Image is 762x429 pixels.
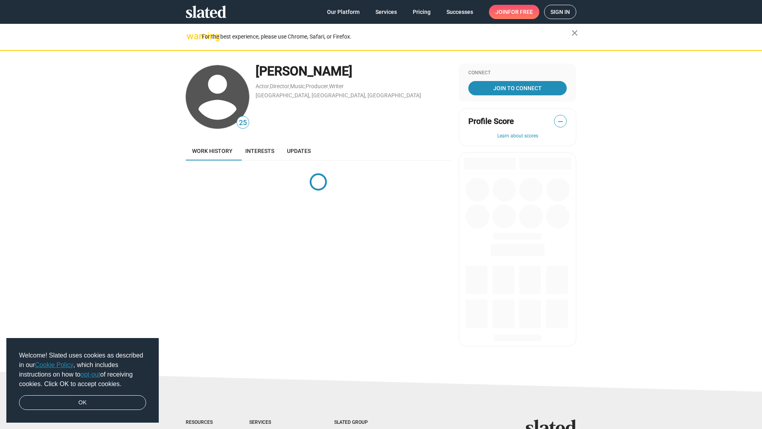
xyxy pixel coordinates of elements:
a: Writer [329,83,344,89]
span: Welcome! Slated uses cookies as described in our , which includes instructions on how to of recei... [19,351,146,389]
a: Pricing [406,5,437,19]
a: opt-out [81,371,100,378]
a: dismiss cookie message [19,395,146,410]
div: Connect [468,70,567,76]
a: Sign in [544,5,576,19]
div: Resources [186,419,217,426]
a: Producer [306,83,328,89]
mat-icon: warning [187,31,196,41]
span: Pricing [413,5,431,19]
a: Successes [440,5,479,19]
a: Director [270,83,289,89]
span: , [305,85,306,89]
a: Updates [281,141,317,160]
a: Join To Connect [468,81,567,95]
span: Services [375,5,397,19]
div: [PERSON_NAME] [256,63,451,80]
div: Services [249,419,302,426]
div: cookieconsent [6,338,159,423]
a: Actor [256,83,269,89]
span: Our Platform [327,5,360,19]
a: [GEOGRAPHIC_DATA], [GEOGRAPHIC_DATA], [GEOGRAPHIC_DATA] [256,92,421,99]
a: Our Platform [321,5,366,19]
span: Join [495,5,533,19]
div: Slated Group [334,419,388,426]
a: Cookie Policy [35,361,73,368]
span: 25 [237,118,249,128]
span: Sign in [550,5,570,19]
span: — [554,116,566,127]
a: Joinfor free [489,5,539,19]
span: Profile Score [468,116,514,127]
a: Music [290,83,305,89]
span: Updates [287,148,311,154]
span: Interests [245,148,274,154]
a: Services [369,5,403,19]
div: For the best experience, please use Chrome, Safari, or Firefox. [202,31,571,42]
span: for free [508,5,533,19]
span: Work history [192,148,233,154]
mat-icon: close [570,28,579,38]
span: Successes [446,5,473,19]
button: Learn about scores [468,133,567,139]
span: , [269,85,270,89]
a: Interests [239,141,281,160]
span: Join To Connect [470,81,565,95]
span: , [328,85,329,89]
a: Work history [186,141,239,160]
